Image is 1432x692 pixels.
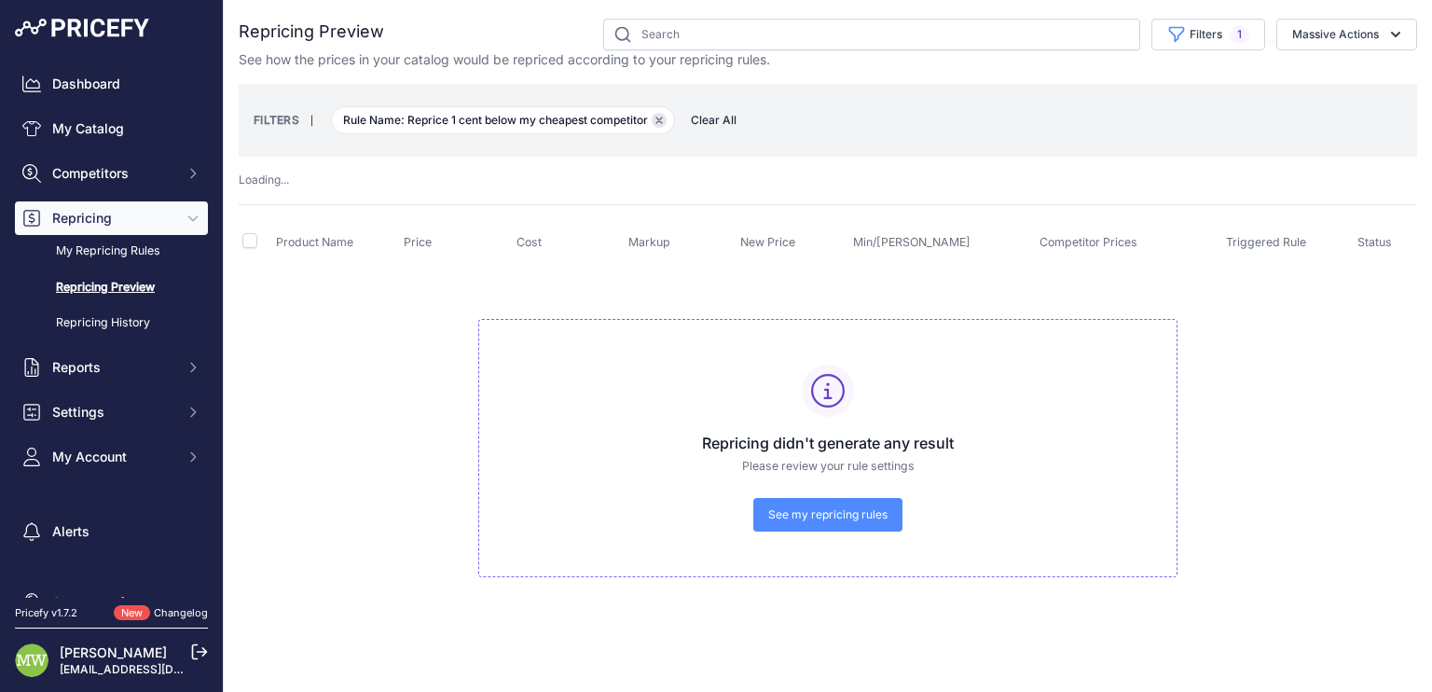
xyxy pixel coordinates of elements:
p: Please review your rule settings [494,458,1162,476]
span: Loading [239,173,289,187]
small: | [299,115,324,126]
a: Repricing History [15,307,208,339]
span: Competitor Prices [1040,235,1137,249]
span: New Price [740,235,795,249]
span: ... [281,173,289,187]
span: See my repricing rules [768,507,888,522]
button: My Account [15,440,208,474]
div: Pricefy v1.7.2 [15,605,77,621]
a: Changelog [154,606,208,619]
a: My Repricing Rules [15,235,208,268]
span: Reports [52,358,174,377]
nav: Sidebar [15,67,208,619]
span: Repricing [52,209,174,228]
button: Filters1 [1151,19,1265,50]
span: Product Name [276,235,353,249]
span: Status [1357,235,1392,249]
a: My Catalog [15,112,208,145]
span: Cost [516,235,542,249]
h3: Repricing didn't generate any result [494,432,1162,454]
span: Min/[PERSON_NAME] [853,235,971,249]
span: Triggered Rule [1226,235,1306,249]
img: Pricefy Logo [15,19,149,37]
span: Rule Name: Reprice 1 cent below my cheapest competitor [331,106,675,134]
span: Price [404,235,432,249]
a: Suggest a feature [15,586,208,619]
input: Search [603,19,1140,50]
span: Markup [628,235,670,249]
span: New [114,605,150,621]
a: Dashboard [15,67,208,101]
small: FILTERS [254,113,299,127]
span: My Account [52,448,174,466]
span: 1 [1230,25,1249,44]
h2: Repricing Preview [239,19,384,45]
button: Settings [15,395,208,429]
span: Settings [52,403,174,422]
button: Reports [15,351,208,384]
a: See my repricing rules [753,498,902,532]
button: Massive Actions [1276,19,1417,50]
p: See how the prices in your catalog would be repriced according to your repricing rules. [239,50,770,69]
a: [EMAIL_ADDRESS][DOMAIN_NAME] [60,662,255,676]
button: Competitors [15,157,208,190]
span: Competitors [52,164,174,183]
button: Clear All [682,111,746,130]
a: [PERSON_NAME] [60,644,167,660]
a: Alerts [15,515,208,548]
a: Repricing Preview [15,271,208,304]
button: Repricing [15,201,208,235]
